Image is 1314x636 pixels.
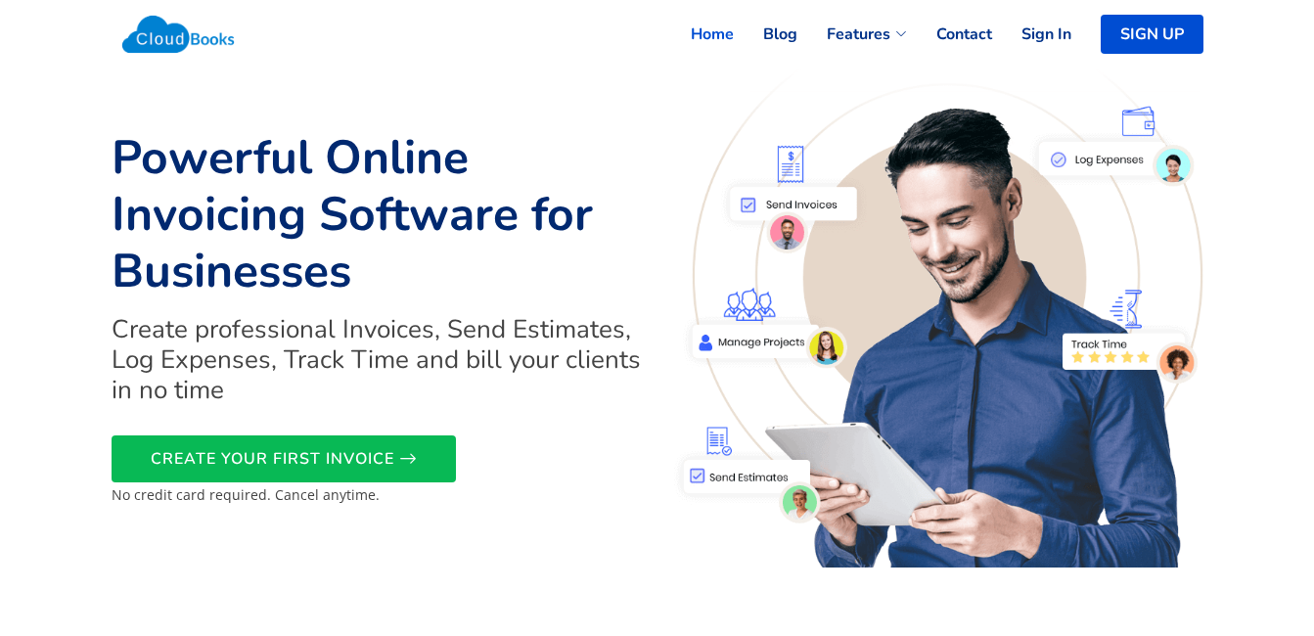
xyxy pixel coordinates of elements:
[112,5,246,64] img: Cloudbooks Logo
[661,13,734,56] a: Home
[112,485,380,504] small: No credit card required. Cancel anytime.
[907,13,992,56] a: Contact
[112,130,646,299] h1: Powerful Online Invoicing Software for Businesses
[112,314,646,406] h2: Create professional Invoices, Send Estimates, Log Expenses, Track Time and bill your clients in n...
[992,13,1071,56] a: Sign In
[112,435,456,482] a: CREATE YOUR FIRST INVOICE
[734,13,797,56] a: Blog
[797,13,907,56] a: Features
[827,23,890,46] span: Features
[1101,15,1203,54] a: SIGN UP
